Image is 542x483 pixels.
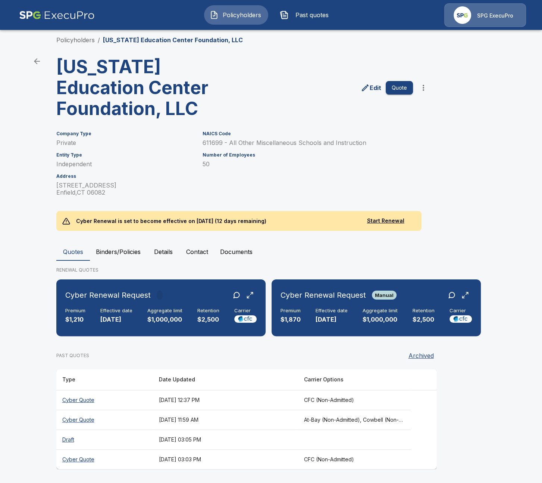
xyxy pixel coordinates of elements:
[197,308,219,314] h6: Retention
[56,369,153,390] th: Type
[56,182,194,196] p: [STREET_ADDRESS] Enfield , CT 06082
[416,80,431,95] button: more
[147,315,182,324] p: $1,000,000
[90,243,147,261] button: Binders/Policies
[222,10,263,19] span: Policyholders
[204,5,268,25] button: Policyholders IconPolicyholders
[356,214,416,228] button: Start Renewal
[56,161,194,168] p: Independent
[56,139,194,146] p: Private
[56,152,194,158] h6: Entity Type
[298,410,411,430] th: At-Bay (Non-Admitted), Cowbell (Non-Admitted), Cowbell (Admitted), Corvus Cyber (Non-Admitted), T...
[153,390,298,410] th: [DATE] 12:37 PM
[56,243,90,261] button: Quotes
[153,410,298,430] th: [DATE] 11:59 AM
[153,430,298,449] th: [DATE] 03:05 PM
[477,12,513,19] p: SPG ExecuPro
[363,315,398,324] p: $1,000,000
[147,308,182,314] h6: Aggregate limit
[29,54,44,69] a: back
[103,35,243,44] p: [US_STATE] Education Center Foundation, LLC
[210,10,219,19] img: Policyholders Icon
[281,308,301,314] h6: Premium
[203,139,413,146] p: 611699 - All Other Miscellaneous Schools and Instruction
[454,6,471,24] img: Agency Icon
[197,315,219,324] p: $2,500
[56,36,95,44] a: Policyholders
[203,152,413,158] h6: Number of Employees
[100,308,132,314] h6: Effective date
[180,243,214,261] button: Contact
[56,369,437,469] table: responsive table
[153,449,298,469] th: [DATE] 03:03 PM
[65,289,151,301] h6: Cyber Renewal Request
[413,315,435,324] p: $2,500
[316,308,348,314] h6: Effective date
[370,83,381,92] p: Edit
[298,390,411,410] th: CFC (Non-Admitted)
[203,131,413,136] h6: NAICS Code
[100,315,132,324] p: [DATE]
[56,267,486,273] p: RENEWAL QUOTES
[56,449,153,469] th: Cyber Quote
[316,315,348,324] p: [DATE]
[292,10,333,19] span: Past quotes
[444,3,526,27] a: Agency IconSPG ExecuPro
[386,81,413,95] button: Quote
[56,410,153,430] th: Cyber Quote
[274,5,338,25] button: Past quotes IconPast quotes
[147,243,180,261] button: Details
[56,430,153,449] th: Draft
[65,315,85,324] p: $1,210
[153,369,298,390] th: Date Updated
[281,315,301,324] p: $1,870
[203,161,413,168] p: 50
[98,35,100,44] li: /
[449,315,472,323] img: Carrier
[405,348,437,363] button: Archived
[65,308,85,314] h6: Premium
[298,449,411,469] th: CFC (Non-Admitted)
[372,292,397,298] span: Manual
[413,308,435,314] h6: Retention
[281,289,366,301] h6: Cyber Renewal Request
[56,35,243,44] nav: breadcrumb
[234,315,257,323] img: Carrier
[234,308,257,314] h6: Carrier
[70,211,273,231] p: Cyber Renewal is set to become effective on [DATE] (12 days remaining)
[56,390,153,410] th: Cyber Quote
[280,10,289,19] img: Past quotes Icon
[363,308,398,314] h6: Aggregate limit
[56,352,89,359] p: PAST QUOTES
[56,56,241,119] h3: [US_STATE] Education Center Foundation, LLC
[19,3,95,27] img: AA Logo
[56,174,194,179] h6: Address
[298,369,411,390] th: Carrier Options
[214,243,259,261] button: Documents
[449,308,472,314] h6: Carrier
[56,243,486,261] div: policyholder tabs
[56,131,194,136] h6: Company Type
[359,82,383,94] a: edit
